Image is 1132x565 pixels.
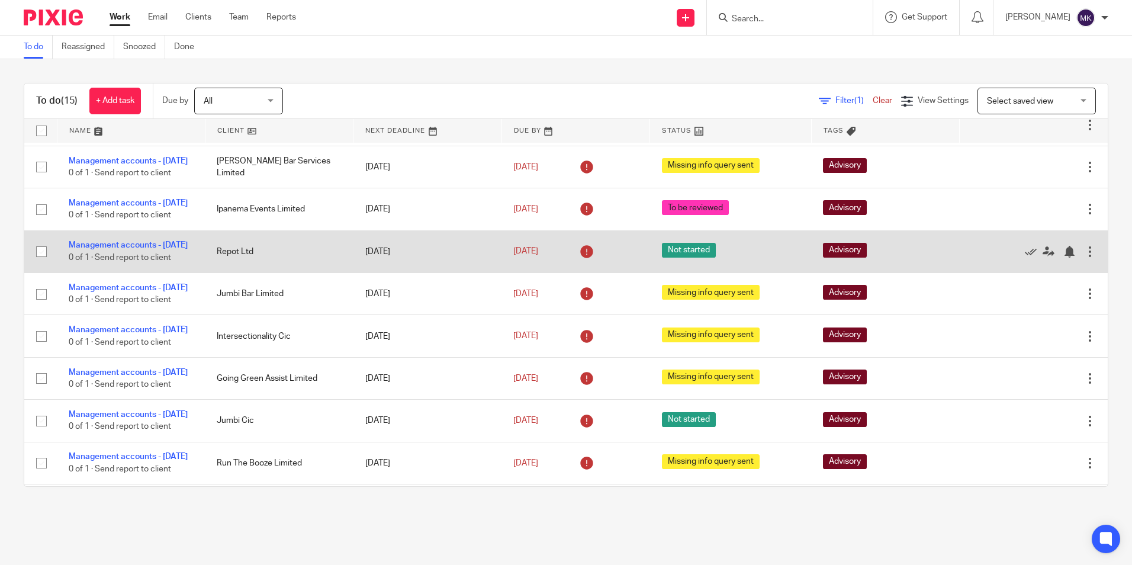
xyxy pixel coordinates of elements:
span: Not started [662,412,716,427]
span: Get Support [902,13,947,21]
input: Search [731,14,837,25]
td: [DATE] [353,442,501,484]
a: Management accounts - [DATE] [69,241,188,249]
span: 0 of 1 · Send report to client [69,423,171,431]
span: 0 of 1 · Send report to client [69,380,171,389]
span: Advisory [823,454,867,469]
span: 0 of 1 · Send report to client [69,465,171,473]
td: [DATE] [353,188,501,230]
a: Management accounts - [DATE] [69,452,188,461]
a: Management accounts - [DATE] [69,410,188,419]
a: Team [229,11,249,23]
a: Mark as done [1025,246,1043,258]
span: [DATE] [513,416,538,425]
td: Repot Ltd [205,230,353,272]
span: Missing info query sent [662,285,760,300]
td: [DATE] [353,357,501,399]
span: Missing info query sent [662,328,760,342]
td: [DATE] [353,146,501,188]
span: Filter [835,97,873,105]
td: [DATE] [353,484,501,527]
td: Ipanema Events Limited [205,188,353,230]
td: [DATE] [353,400,501,442]
td: Intersectionality Cic [205,315,353,357]
span: [DATE] [513,248,538,256]
span: [DATE] [513,374,538,383]
a: Email [148,11,168,23]
span: Advisory [823,370,867,384]
td: Artocene Digital Ltd [205,484,353,527]
span: Missing info query sent [662,454,760,469]
h1: To do [36,95,78,107]
span: 0 of 1 · Send report to client [69,253,171,262]
p: Due by [162,95,188,107]
span: Advisory [823,412,867,427]
img: Pixie [24,9,83,25]
span: Advisory [823,200,867,215]
span: 0 of 1 · Send report to client [69,211,171,220]
a: Management accounts - [DATE] [69,326,188,334]
span: Advisory [823,285,867,300]
a: Management accounts - [DATE] [69,284,188,292]
span: [DATE] [513,163,538,171]
td: [DATE] [353,230,501,272]
td: [DATE] [353,315,501,357]
span: 0 of 1 · Send report to client [69,338,171,346]
span: View Settings [918,97,969,105]
a: Management accounts - [DATE] [69,368,188,377]
a: Clear [873,97,892,105]
a: To do [24,36,53,59]
a: Reports [266,11,296,23]
span: To be reviewed [662,200,729,215]
span: 0 of 1 · Send report to client [69,169,171,177]
span: Missing info query sent [662,158,760,173]
a: Done [174,36,203,59]
td: [PERSON_NAME] Bar Services Limited [205,146,353,188]
a: Clients [185,11,211,23]
a: Management accounts - [DATE] [69,199,188,207]
td: [DATE] [353,273,501,315]
td: Run The Booze Limited [205,442,353,484]
span: [DATE] [513,332,538,340]
a: + Add task [89,88,141,114]
a: Reassigned [62,36,114,59]
span: [DATE] [513,205,538,213]
span: [DATE] [513,290,538,298]
span: Advisory [823,243,867,258]
span: [DATE] [513,459,538,467]
p: [PERSON_NAME] [1005,11,1070,23]
a: Snoozed [123,36,165,59]
img: svg%3E [1076,8,1095,27]
span: Not started [662,243,716,258]
span: Advisory [823,158,867,173]
td: Jumbi Bar Limited [205,273,353,315]
span: All [204,97,213,105]
a: Work [110,11,130,23]
span: Missing info query sent [662,370,760,384]
span: (1) [854,97,864,105]
span: Advisory [823,328,867,342]
td: Jumbi Cic [205,400,353,442]
span: Tags [824,127,844,134]
span: (15) [61,96,78,105]
span: 0 of 1 · Send report to client [69,296,171,304]
a: Management accounts - [DATE] [69,157,188,165]
td: Going Green Assist Limited [205,357,353,399]
span: Select saved view [987,97,1053,105]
